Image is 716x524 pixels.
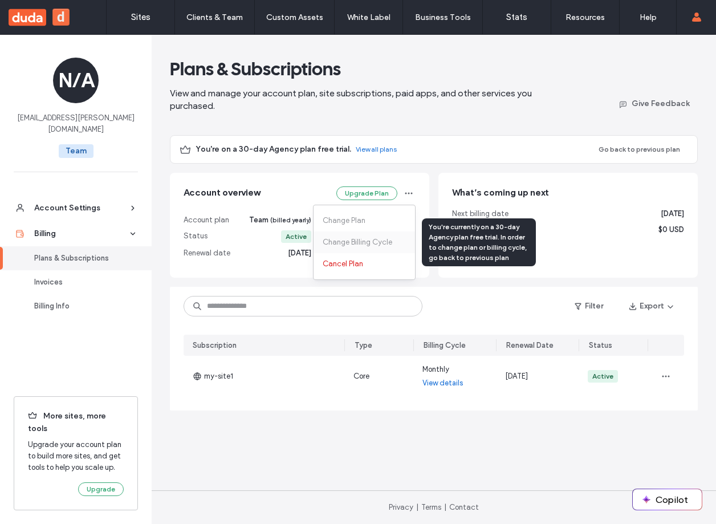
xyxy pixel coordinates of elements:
span: You're on a 30-day Agency plan free trial. [196,144,351,155]
button: Go back to previous plan [591,143,688,156]
span: Change Plan [323,215,365,226]
div: Active [592,371,613,381]
div: Invoices [34,277,128,288]
span: Account plan [184,214,229,226]
span: [DATE] [505,372,528,380]
span: [EMAIL_ADDRESS][PERSON_NAME][DOMAIN_NAME] [14,112,138,135]
span: Upgrade your account plan to build more sites, and get tools to help you scale up. [28,439,124,473]
div: Type [355,340,372,351]
a: Contact [449,503,479,511]
label: Clients & Team [186,13,243,22]
span: | [416,503,418,511]
div: Billing Cycle [424,340,466,351]
span: my-site1 [193,371,233,382]
span: Monthly [422,364,449,375]
div: Account Settings [34,202,128,214]
span: Core [353,372,369,380]
label: Custom Assets [266,13,323,22]
span: Account overview [184,186,260,200]
a: Privacy [389,503,413,511]
button: Upgrade [78,482,124,496]
span: [DATE] [661,208,684,220]
div: N/A [53,58,99,103]
a: View all plans [356,145,397,154]
div: Billing [34,228,128,239]
a: View details [422,377,463,389]
span: View and manage your account plan, site subscriptions, paid apps, and other services you purchased. [170,88,532,111]
span: [DATE] [288,247,311,259]
div: Status [589,340,612,351]
span: $0 USD [658,224,684,235]
span: | [444,503,446,511]
label: Help [640,13,657,22]
span: Change Billing Cycle [323,237,392,248]
span: Next billing date [452,208,508,220]
div: Plans & Subscriptions [34,253,128,264]
span: Team [59,144,93,158]
button: Upgrade Plan [336,186,397,200]
button: Export [619,297,684,315]
button: Give Feedback [609,94,698,112]
div: Active [286,231,307,242]
button: Copilot [633,489,702,510]
div: Billing Info [34,300,128,312]
a: Terms [421,503,441,511]
div: Renewal Date [506,340,554,351]
span: (billed yearly) [270,216,311,224]
label: Resources [566,13,605,22]
div: You're currently on a 30-day Agency plan free trial. In order to change plan or billing cycle, go... [422,218,536,266]
label: Stats [506,12,527,22]
span: Status [184,230,208,243]
button: Filter [563,297,615,315]
span: More sites, more tools [28,411,124,434]
span: Team [249,214,311,226]
div: Subscription [193,340,237,351]
span: Plans & Subscriptions [170,58,341,80]
span: Cancel Plan [323,258,363,270]
label: Business Tools [415,13,471,22]
label: Sites [131,12,150,22]
span: Renewal date [184,247,230,259]
label: White Label [347,13,390,22]
button: d [52,9,70,26]
span: What’s coming up next [452,187,549,198]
